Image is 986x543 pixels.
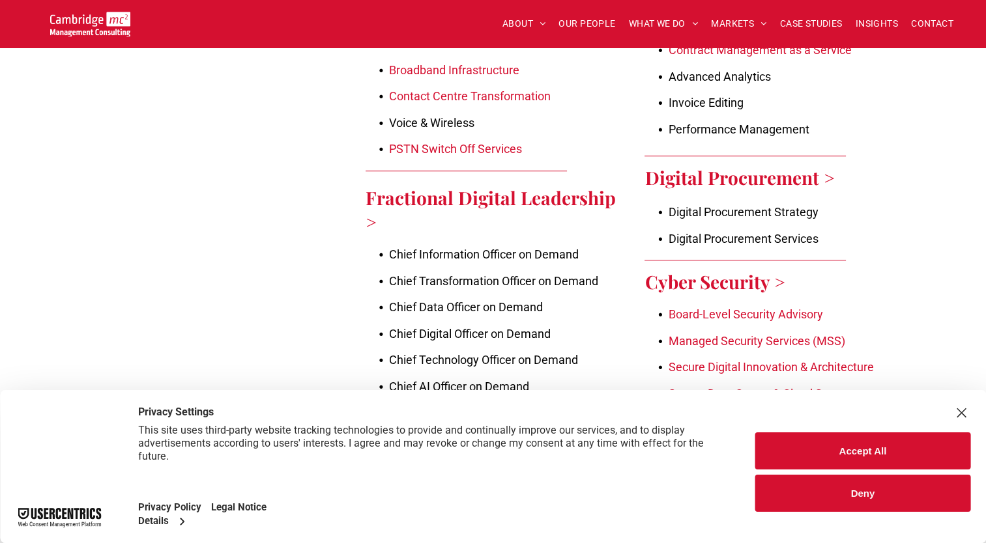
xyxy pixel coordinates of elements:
a: WHAT WE DO [622,14,705,34]
a: Cyber Security > [645,270,785,294]
a: Secure Data Centre & Cloud Strategy [668,387,859,400]
a: ABOUT [496,14,553,34]
span: Chief Transformation Officer on Demand [389,274,598,288]
a: INSIGHTS [849,14,905,34]
a: MARKETS [704,14,773,34]
span: Chief Technology Officer on Demand [389,353,578,367]
a: Secure Digital Innovation & Architecture [668,360,873,374]
a: Digital Procurement > [645,165,834,189]
span: Chief Data Officer on Demand [389,300,543,314]
span: Chief Digital Officer on Demand [389,327,551,341]
a: Your Business Transformed | Cambridge Management Consulting [50,14,130,27]
span: Advanced Analytics [668,70,770,83]
span: Performance Management [668,122,809,136]
a: CONTACT [905,14,960,34]
a: Managed Security Services (MSS) [668,334,845,348]
a: PSTN Switch Off Services [389,142,522,156]
span: Invoice Editing [668,96,743,109]
a: Contact Centre Transformation [389,89,551,103]
a: Broadband Infrastructure [389,63,519,77]
a: OUR PEOPLE [552,14,622,34]
a: Fractional Digital Leadership > [366,186,616,234]
a: Board-Level Security Advisory [668,307,822,321]
span: Chief Information Officer on Demand [389,247,579,261]
span: Voice & Wireless [389,116,474,130]
span: Digital Procurement Services [668,232,818,245]
span: Chief AI Officer on Demand [389,380,529,393]
a: Contract Management as a Service [668,43,851,57]
span: Digital Procurement Strategy [668,205,818,219]
img: Go to Homepage [50,12,130,36]
a: CASE STUDIES [774,14,849,34]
